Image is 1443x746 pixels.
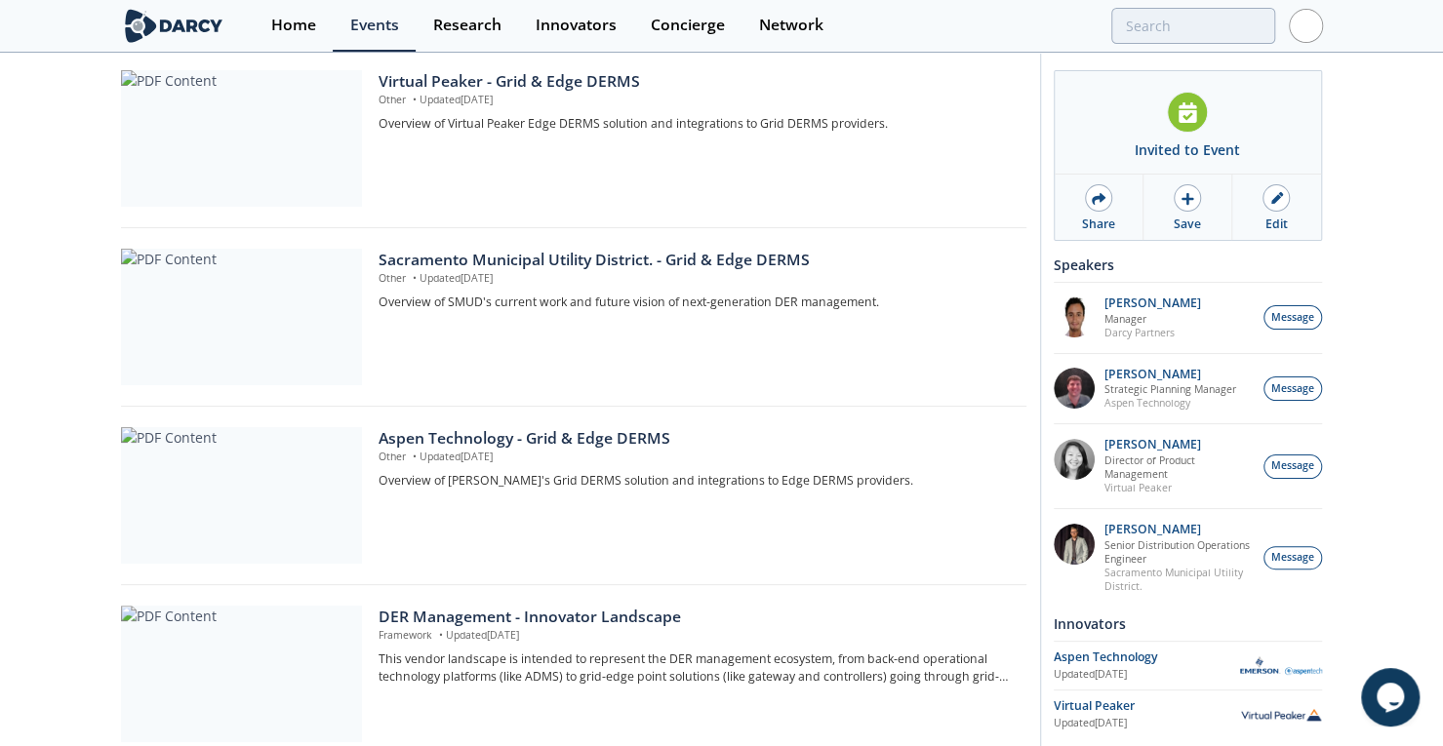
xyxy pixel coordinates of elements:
[409,271,420,285] span: •
[1105,326,1202,339] p: Darcy Partners
[1105,566,1254,593] p: Sacramento Municipal Utility District.
[121,9,227,43] img: logo-wide.svg
[1105,383,1237,397] p: Strategic Planning Manager
[1054,296,1095,337] img: vRBZwDRnSTOrB1qTpmXr
[1105,439,1254,452] p: [PERSON_NAME]
[1240,708,1322,722] img: Virtual Peaker
[1105,397,1237,411] p: Aspen Technology
[1054,439,1095,480] img: 8160f632-77e6-40bd-9ce2-d8c8bb49c0dd
[379,249,1012,272] div: Sacramento Municipal Utility District. - Grid & Edge DERMS
[1054,607,1322,641] div: Innovators
[1271,459,1314,475] span: Message
[379,70,1012,94] div: Virtual Peaker - Grid & Edge DERMS
[1054,698,1240,716] div: Virtual Peaker
[379,115,1012,133] p: Overview of Virtual Peaker Edge DERMS solution and integrations to Grid DERMS providers.
[350,18,399,33] div: Events
[1271,381,1314,397] span: Message
[759,18,823,33] div: Network
[121,249,1026,385] a: PDF Content Sacramento Municipal Utility District. - Grid & Edge DERMS Other •Updated[DATE] Overv...
[1054,649,1240,667] div: Aspen Technology
[1054,368,1095,409] img: accc9a8e-a9c1-4d58-ae37-132228efcf55
[651,18,725,33] div: Concierge
[1233,175,1321,240] a: Edit
[1105,312,1202,326] p: Manager
[1263,377,1322,402] button: Message
[379,472,1012,490] p: Overview of [PERSON_NAME]'s Grid DERMS solution and integrations to Edge DERMS providers.
[1174,216,1201,233] div: Save
[379,628,1012,644] p: Framework Updated [DATE]
[1105,524,1254,537] p: [PERSON_NAME]
[1289,9,1323,43] img: Profile
[1105,538,1254,566] p: Senior Distribution Operations Engineer
[1263,546,1322,570] button: Message
[1265,216,1288,233] div: Edit
[379,606,1012,629] div: DER Management - Innovator Landscape
[1263,306,1322,331] button: Message
[409,450,420,463] span: •
[1105,368,1237,381] p: [PERSON_NAME]
[379,93,1012,108] p: Other Updated [DATE]
[271,18,316,33] div: Home
[1105,454,1254,482] p: Director of Product Management
[379,650,1012,687] p: This vendor landscape is intended to represent the DER management ecosystem, from back-end operat...
[435,628,446,642] span: •
[1111,8,1275,44] input: Advanced Search
[1105,296,1202,310] p: [PERSON_NAME]
[1271,551,1314,567] span: Message
[1054,697,1322,731] a: Virtual Peaker Updated[DATE] Virtual Peaker
[1054,248,1322,282] div: Speakers
[121,606,1026,742] a: PDF Content DER Management - Innovator Landscape Framework •Updated[DATE] This vendor landscape i...
[379,271,1012,287] p: Other Updated [DATE]
[536,18,617,33] div: Innovators
[1240,656,1322,675] img: Aspen Technology
[121,427,1026,564] a: PDF Content Aspen Technology - Grid & Edge DERMS Other •Updated[DATE] Overview of [PERSON_NAME]'s...
[433,18,501,33] div: Research
[1136,139,1241,160] div: Invited to Event
[1054,648,1322,683] a: Aspen Technology Updated[DATE] Aspen Technology
[409,93,420,106] span: •
[1082,216,1115,233] div: Share
[1054,716,1240,731] div: Updated [DATE]
[1271,310,1314,326] span: Message
[1263,454,1322,479] button: Message
[1054,667,1240,683] div: Updated [DATE]
[1361,668,1423,726] iframe: chat widget
[1105,482,1254,495] p: Virtual Peaker
[1054,524,1095,565] img: 7fca56e2-1683-469f-8840-285a17278393
[379,294,1012,311] p: Overview of SMUD's current work and future vision of next-generation DER management.
[379,427,1012,451] div: Aspen Technology - Grid & Edge DERMS
[379,450,1012,465] p: Other Updated [DATE]
[121,70,1026,207] a: PDF Content Virtual Peaker - Grid & Edge DERMS Other •Updated[DATE] Overview of Virtual Peaker Ed...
